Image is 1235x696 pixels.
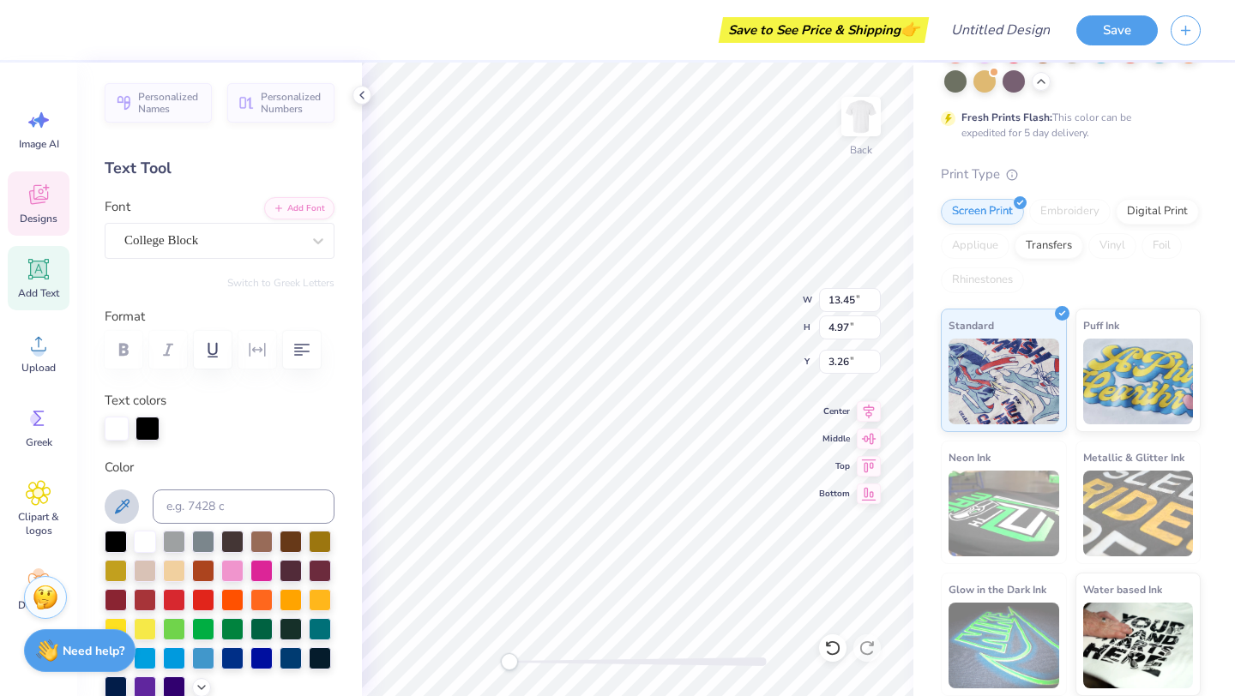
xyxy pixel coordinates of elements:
div: This color can be expedited for 5 day delivery. [961,110,1172,141]
span: Personalized Numbers [261,91,324,115]
div: Digital Print [1116,199,1199,225]
input: e.g. 7428 c [153,489,334,524]
span: Add Text [18,286,59,300]
button: Personalized Names [105,83,212,123]
span: Bottom [819,487,850,501]
div: Save to See Price & Shipping [723,17,925,43]
button: Save [1076,15,1158,45]
input: Untitled Design [937,13,1063,47]
span: Standard [949,316,994,334]
span: Middle [819,432,850,446]
span: Image AI [19,137,59,151]
span: Upload [21,361,56,375]
div: Applique [941,233,1009,259]
label: Text colors [105,391,166,411]
strong: Fresh Prints Flash: [961,111,1052,124]
span: 👉 [901,19,919,39]
div: Rhinestones [941,267,1024,293]
label: Format [105,307,334,327]
span: Metallic & Glitter Ink [1083,448,1184,466]
div: Back [850,142,872,158]
label: Font [105,197,130,217]
img: Standard [949,339,1059,424]
div: Print Type [941,165,1201,184]
div: Vinyl [1088,233,1136,259]
strong: Need help? [63,643,124,659]
img: Back [844,99,878,134]
button: Switch to Greek Letters [227,276,334,290]
span: Water based Ink [1083,580,1162,598]
div: Text Tool [105,157,334,180]
span: Neon Ink [949,448,991,466]
span: Center [819,405,850,418]
img: Glow in the Dark Ink [949,603,1059,688]
span: Designs [20,212,57,225]
span: Clipart & logos [10,510,67,537]
button: Personalized Numbers [227,83,334,123]
div: Foil [1142,233,1182,259]
img: Puff Ink [1083,339,1194,424]
span: Decorate [18,598,59,612]
button: Add Font [264,197,334,219]
div: Embroidery [1029,199,1111,225]
label: Color [105,458,334,477]
div: Screen Print [941,199,1024,225]
img: Metallic & Glitter Ink [1083,471,1194,556]
span: Glow in the Dark Ink [949,580,1046,598]
img: Water based Ink [1083,603,1194,688]
div: Transfers [1015,233,1083,259]
div: Accessibility label [501,653,518,670]
span: Greek [26,435,52,449]
img: Neon Ink [949,471,1059,556]
span: Personalized Names [138,91,202,115]
span: Top [819,459,850,473]
span: Puff Ink [1083,316,1119,334]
